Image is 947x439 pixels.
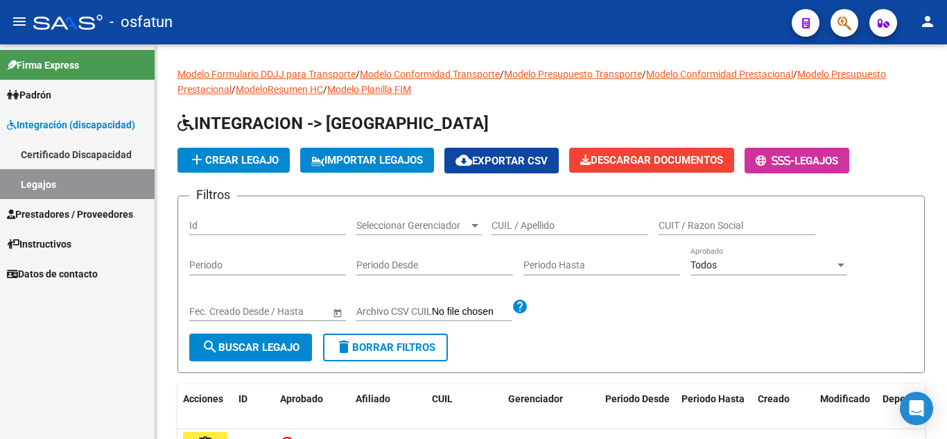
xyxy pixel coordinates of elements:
[820,393,870,404] span: Modificado
[330,305,345,320] button: Open calendar
[681,393,745,404] span: Periodo Hasta
[189,185,237,205] h3: Filtros
[690,259,717,270] span: Todos
[432,393,453,404] span: CUIL
[569,148,734,173] button: Descargar Documentos
[794,155,838,167] span: Legajos
[189,151,205,168] mat-icon: add
[280,393,323,404] span: Aprobado
[646,69,793,80] a: Modelo Conformidad Prestacional
[919,13,936,30] mat-icon: person
[455,152,472,169] mat-icon: cloud_download
[756,155,794,167] span: -
[238,393,247,404] span: ID
[600,384,676,430] datatable-header-cell: Periodo Desde
[432,306,512,318] input: Archivo CSV CUIL
[177,114,489,133] span: INTEGRACION -> [GEOGRAPHIC_DATA]
[7,207,133,222] span: Prestadores / Proveedores
[356,393,390,404] span: Afiliado
[336,341,435,354] span: Borrar Filtros
[605,393,670,404] span: Periodo Desde
[177,384,233,430] datatable-header-cell: Acciones
[512,298,528,315] mat-icon: help
[202,338,218,355] mat-icon: search
[244,306,312,318] input: End date
[7,236,71,252] span: Instructivos
[236,84,323,95] a: ModeloResumen HC
[7,266,98,282] span: Datos de contacto
[504,69,642,80] a: Modelo Presupuesto Transporte
[360,69,500,80] a: Modelo Conformidad Transporte
[177,148,290,173] button: Crear Legajo
[177,69,356,80] a: Modelo Formulario DDJJ para Transporte
[758,393,790,404] span: Creado
[311,154,423,166] span: IMPORTAR LEGAJOS
[356,220,469,232] span: Seleccionar Gerenciador
[883,393,941,404] span: Dependencia
[350,384,426,430] datatable-header-cell: Afiliado
[327,84,411,95] a: Modelo Planilla FIM
[455,155,548,167] span: Exportar CSV
[745,148,849,173] button: -Legajos
[900,392,933,425] div: Open Intercom Messenger
[189,306,232,318] input: Start date
[336,338,352,355] mat-icon: delete
[11,13,28,30] mat-icon: menu
[503,384,600,430] datatable-header-cell: Gerenciador
[275,384,330,430] datatable-header-cell: Aprobado
[752,384,815,430] datatable-header-cell: Creado
[110,7,173,37] span: - osfatun
[508,393,563,404] span: Gerenciador
[676,384,752,430] datatable-header-cell: Periodo Hasta
[189,154,279,166] span: Crear Legajo
[426,384,503,430] datatable-header-cell: CUIL
[300,148,434,173] button: IMPORTAR LEGAJOS
[580,154,723,166] span: Descargar Documentos
[7,117,135,132] span: Integración (discapacidad)
[7,87,51,103] span: Padrón
[183,393,223,404] span: Acciones
[189,334,312,361] button: Buscar Legajo
[815,384,877,430] datatable-header-cell: Modificado
[444,148,559,173] button: Exportar CSV
[202,341,299,354] span: Buscar Legajo
[356,306,432,317] span: Archivo CSV CUIL
[233,384,275,430] datatable-header-cell: ID
[323,334,448,361] button: Borrar Filtros
[7,58,79,73] span: Firma Express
